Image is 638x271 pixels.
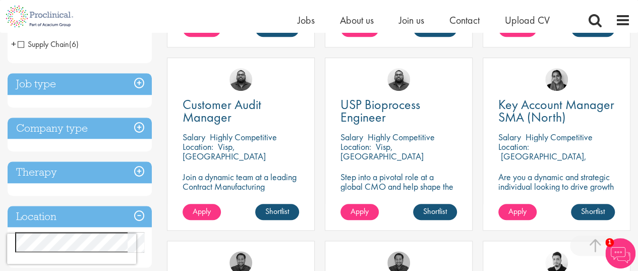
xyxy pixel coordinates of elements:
[18,39,69,49] span: Supply Chain
[508,206,527,216] span: Apply
[183,96,261,126] span: Customer Audit Manager
[498,98,615,124] a: Key Account Manager SMA (North)
[183,204,221,220] a: Apply
[255,204,299,220] a: Shortlist
[368,131,435,143] p: Highly Competitive
[183,141,213,152] span: Location:
[298,14,315,27] a: Jobs
[498,96,614,126] span: Key Account Manager SMA (North)
[498,172,615,210] p: Are you a dynamic and strategic individual looking to drive growth and build lasting partnerships...
[11,36,16,51] span: +
[340,14,374,27] a: About us
[18,39,79,49] span: Supply Chain
[340,96,420,126] span: USP Bioprocess Engineer
[351,206,369,216] span: Apply
[498,141,529,152] span: Location:
[449,14,480,27] a: Contact
[229,68,252,91] img: Ashley Bennett
[183,172,299,220] p: Join a dynamic team at a leading Contract Manufacturing Organisation and contribute to groundbrea...
[340,131,363,143] span: Salary
[340,172,457,210] p: Step into a pivotal role at a global CMO and help shape the future of healthcare manufacturing.
[413,204,457,220] a: Shortlist
[210,131,277,143] p: Highly Competitive
[8,73,152,95] h3: Job type
[8,118,152,139] h3: Company type
[399,14,424,27] a: Join us
[340,141,371,152] span: Location:
[7,234,136,264] iframe: reCAPTCHA
[183,141,266,162] p: Visp, [GEOGRAPHIC_DATA]
[526,131,593,143] p: Highly Competitive
[498,150,587,172] p: [GEOGRAPHIC_DATA], [GEOGRAPHIC_DATA]
[505,14,550,27] a: Upload CV
[340,204,379,220] a: Apply
[498,204,537,220] a: Apply
[69,39,79,49] span: (6)
[545,68,568,91] img: Anjali Parbhu
[340,141,424,162] p: Visp, [GEOGRAPHIC_DATA]
[605,238,614,247] span: 1
[183,131,205,143] span: Salary
[387,68,410,91] img: Ashley Bennett
[8,206,152,228] h3: Location
[340,98,457,124] a: USP Bioprocess Engineer
[183,98,299,124] a: Customer Audit Manager
[8,161,152,183] h3: Therapy
[571,204,615,220] a: Shortlist
[605,238,635,268] img: Chatbot
[498,131,521,143] span: Salary
[193,206,211,216] span: Apply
